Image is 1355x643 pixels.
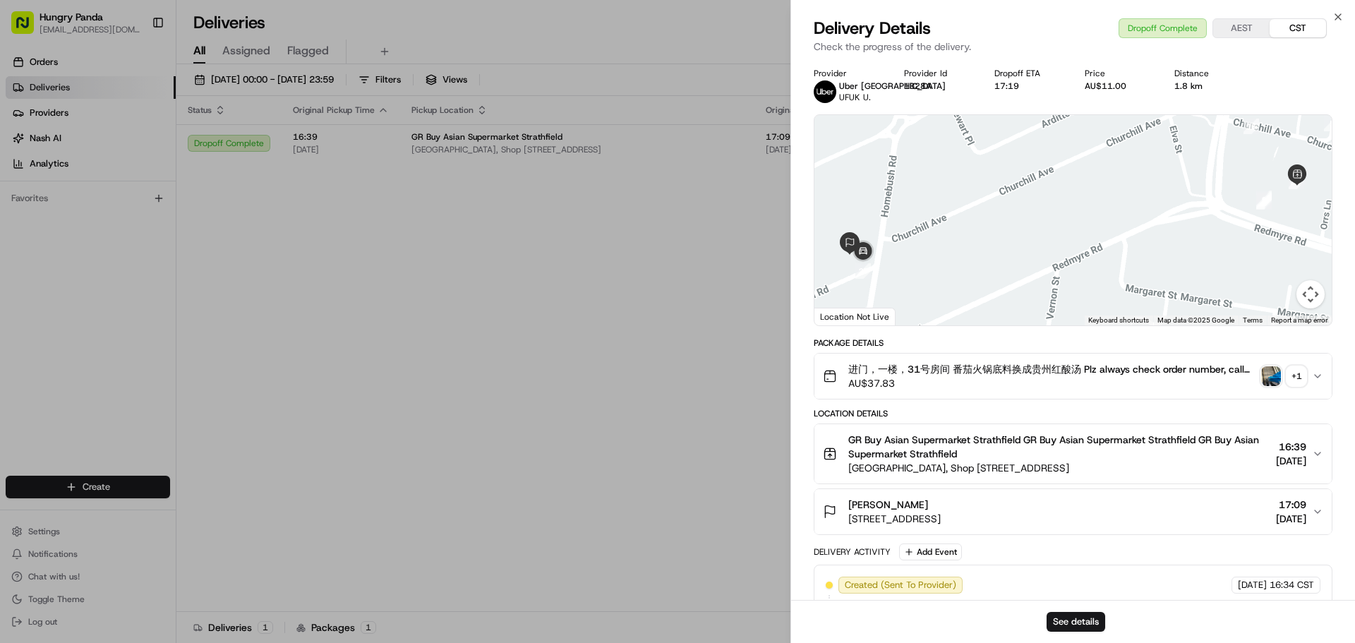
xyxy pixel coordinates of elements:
span: [GEOGRAPHIC_DATA], Shop [STREET_ADDRESS] [848,461,1270,475]
div: 17:19 [994,80,1062,92]
div: 20 [855,263,871,279]
span: [DATE] [1238,579,1267,591]
a: Open this area in Google Maps (opens a new window) [818,307,865,325]
div: Delivery Activity [814,546,891,558]
span: Created (Sent To Provider) [845,579,956,591]
a: Terms [1243,316,1263,324]
span: [PERSON_NAME] [848,498,928,512]
div: 6 [1256,191,1272,206]
div: 1.8 km [1174,80,1242,92]
div: Location Details [814,408,1332,419]
span: UFUK U. [839,92,871,103]
span: 16:34 CST [1270,579,1314,591]
div: Distance [1174,68,1242,79]
img: uber-new-logo.jpeg [814,80,836,103]
p: Check the progress of the delivery. [814,40,1332,54]
button: Map camera controls [1296,280,1325,308]
span: 17:09 [1276,498,1306,512]
span: GR Buy Asian Supermarket Strathfield GR Buy Asian Supermarket Strathfield GR Buy Asian Supermarke... [848,433,1270,461]
div: Provider [814,68,881,79]
button: AEST [1213,19,1270,37]
span: 进门，一楼，31号房间 番茄火锅底料换成贵州红酸汤 Plz always check order number, call customer when you arrive, any deliv... [848,362,1255,376]
div: Dropoff ETA [994,68,1062,79]
span: [STREET_ADDRESS] [848,512,941,526]
div: 16 [1243,119,1259,134]
button: 1B28A [904,80,932,92]
span: Delivery Details [814,17,931,40]
div: 5 [1324,116,1339,131]
button: 进门，一楼，31号房间 番茄火锅底料换成贵州红酸汤 Plz always check order number, call customer when you arrive, any deliv... [814,354,1332,399]
span: [DATE] [1276,512,1306,526]
div: Provider Id [904,68,972,79]
a: Report a map error [1271,316,1327,324]
span: [DATE] [1276,454,1306,468]
button: Add Event [899,543,962,560]
span: Uber [GEOGRAPHIC_DATA] [839,80,946,92]
button: GR Buy Asian Supermarket Strathfield GR Buy Asian Supermarket Strathfield GR Buy Asian Supermarke... [814,424,1332,483]
span: Map data ©2025 Google [1157,316,1234,324]
button: photo_proof_of_pickup image+1 [1261,366,1306,386]
button: See details [1047,612,1105,632]
button: CST [1270,19,1326,37]
span: AU$37.83 [848,376,1255,390]
div: + 1 [1287,366,1306,386]
img: photo_proof_of_pickup image [1261,366,1281,386]
img: Google [818,307,865,325]
div: Location Not Live [814,308,896,325]
div: 9 [1256,192,1272,208]
div: Package Details [814,337,1332,349]
div: Price [1085,68,1152,79]
button: Keyboard shortcuts [1088,316,1149,325]
div: AU$11.00 [1085,80,1152,92]
button: [PERSON_NAME][STREET_ADDRESS]17:09[DATE] [814,489,1332,534]
span: 16:39 [1276,440,1306,454]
